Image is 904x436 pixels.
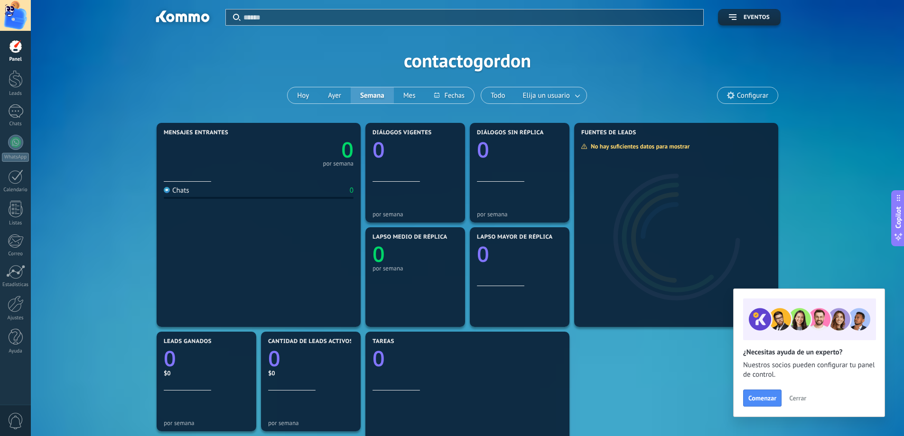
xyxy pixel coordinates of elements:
h2: ¿Necesitas ayuda de un experto? [743,348,875,357]
span: Tareas [373,338,394,345]
text: 0 [373,240,385,269]
text: 0 [373,344,385,373]
div: 0 [350,186,354,195]
button: Elija un usuario [515,87,587,103]
div: No hay suficientes datos para mostrar [581,142,696,150]
span: Eventos [744,14,770,21]
div: Leads [2,91,29,97]
text: 0 [164,344,176,373]
div: Panel [2,56,29,63]
button: Comenzar [743,390,782,407]
button: Ayer [318,87,351,103]
div: Chats [2,121,29,127]
span: Lapso mayor de réplica [477,234,552,241]
text: 0 [268,344,280,373]
span: Fuentes de leads [581,130,636,136]
a: 0 [373,344,562,373]
button: Cerrar [785,391,811,405]
div: Chats [164,186,189,195]
text: 0 [373,135,385,164]
div: Estadísticas [2,282,29,288]
span: Configurar [737,92,768,100]
div: por semana [373,265,458,272]
button: Fechas [425,87,474,103]
div: Correo [2,251,29,257]
div: WhatsApp [2,153,29,162]
text: 0 [477,240,489,269]
span: Leads ganados [164,338,212,345]
div: por semana [268,419,354,427]
text: 0 [341,135,354,164]
div: por semana [323,161,354,166]
button: Mes [394,87,425,103]
a: 0 [164,344,249,373]
div: por semana [477,211,562,218]
div: por semana [164,419,249,427]
a: 0 [268,344,354,373]
div: Listas [2,220,29,226]
text: 0 [477,135,489,164]
button: Todo [481,87,515,103]
button: Hoy [288,87,318,103]
div: Ayuda [2,348,29,354]
a: 0 [259,135,354,164]
button: Semana [351,87,394,103]
span: Diálogos sin réplica [477,130,544,136]
span: Copilot [894,206,903,228]
img: Chats [164,187,170,193]
span: Cantidad de leads activos [268,338,353,345]
div: por semana [373,211,458,218]
div: $0 [164,369,249,377]
div: Calendario [2,187,29,193]
button: Eventos [718,9,781,26]
span: Elija un usuario [521,89,572,102]
span: Diálogos vigentes [373,130,432,136]
span: Mensajes entrantes [164,130,228,136]
span: Cerrar [789,395,806,401]
div: $0 [268,369,354,377]
span: Nuestros socios pueden configurar tu panel de control. [743,361,875,380]
span: Lapso medio de réplica [373,234,447,241]
span: Comenzar [748,395,776,401]
div: Ajustes [2,315,29,321]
